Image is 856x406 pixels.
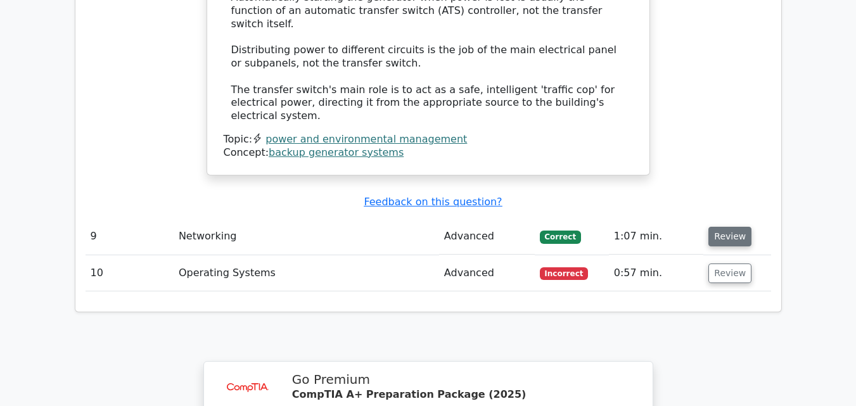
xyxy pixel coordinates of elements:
span: Correct [540,231,581,243]
button: Review [708,227,751,246]
div: Topic: [224,133,633,146]
td: 0:57 min. [609,255,704,291]
td: 10 [86,255,174,291]
td: Advanced [439,219,535,255]
td: Advanced [439,255,535,291]
a: backup generator systems [269,146,404,158]
td: Networking [174,219,439,255]
td: 9 [86,219,174,255]
button: Review [708,263,751,283]
div: Concept: [224,146,633,160]
a: Feedback on this question? [364,196,502,208]
td: Operating Systems [174,255,439,291]
span: Incorrect [540,267,589,280]
a: power and environmental management [265,133,467,145]
td: 1:07 min. [609,219,704,255]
